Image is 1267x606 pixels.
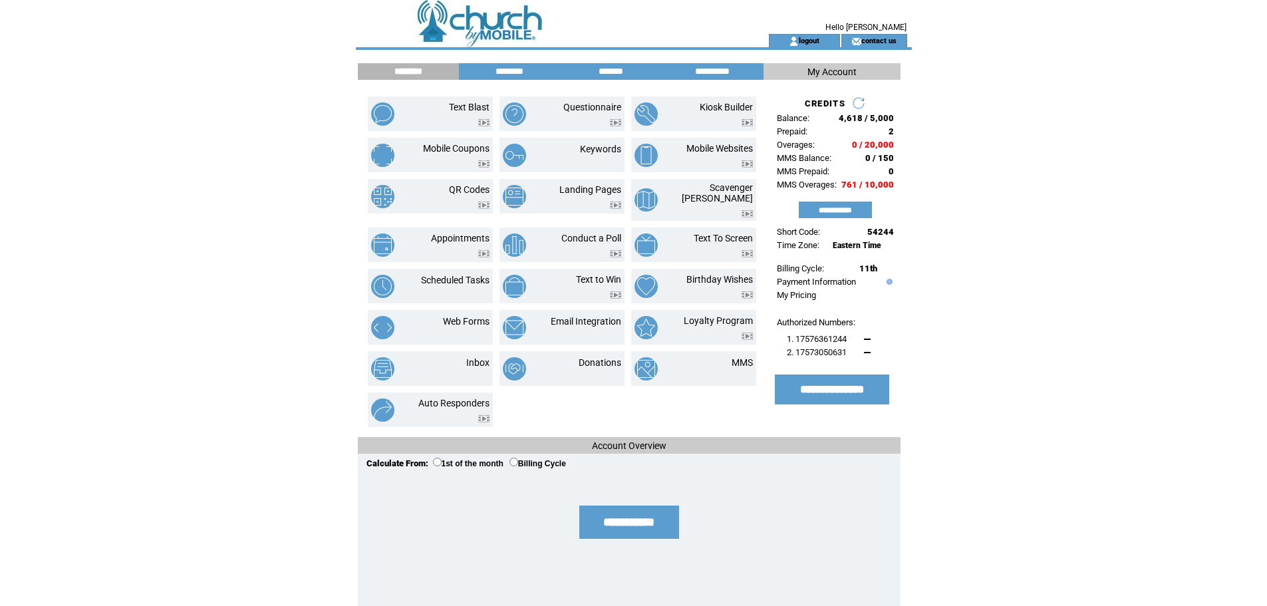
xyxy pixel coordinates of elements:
[742,291,753,299] img: video.png
[563,102,621,112] a: Questionnaire
[777,126,807,136] span: Prepaid:
[742,250,753,257] img: video.png
[503,185,526,208] img: landing-pages.png
[787,334,847,344] span: 1. 17576361244
[371,102,394,126] img: text-blast.png
[777,140,815,150] span: Overages:
[634,233,658,257] img: text-to-screen.png
[799,36,819,45] a: logout
[865,153,894,163] span: 0 / 150
[579,357,621,368] a: Donations
[889,126,894,136] span: 2
[580,144,621,154] a: Keywords
[859,263,877,273] span: 11th
[466,357,490,368] a: Inbox
[777,153,831,163] span: MMS Balance:
[787,347,847,357] span: 2. 17573050631
[634,188,658,212] img: scavenger-hunt.png
[478,415,490,422] img: video.png
[561,233,621,243] a: Conduct a Poll
[634,357,658,380] img: mms.png
[503,275,526,298] img: text-to-win.png
[433,458,442,466] input: 1st of the month
[732,357,753,368] a: MMS
[371,185,394,208] img: qr-codes.png
[839,113,894,123] span: 4,618 / 5,000
[576,274,621,285] a: Text to Win
[789,36,799,47] img: account_icon.gif
[371,398,394,422] img: auto-responders.png
[867,227,894,237] span: 54244
[883,279,893,285] img: help.gif
[805,98,845,108] span: CREDITS
[478,119,490,126] img: video.png
[503,144,526,167] img: keywords.png
[509,459,566,468] label: Billing Cycle
[433,459,503,468] label: 1st of the month
[503,102,526,126] img: questionnaire.png
[366,458,428,468] span: Calculate From:
[478,160,490,168] img: video.png
[443,316,490,327] a: Web Forms
[694,233,753,243] a: Text To Screen
[684,315,753,326] a: Loyalty Program
[551,316,621,327] a: Email Integration
[861,36,897,45] a: contact us
[559,184,621,195] a: Landing Pages
[742,210,753,218] img: video.png
[777,290,816,300] a: My Pricing
[503,316,526,339] img: email-integration.png
[634,316,658,339] img: loyalty-program.png
[742,119,753,126] img: video.png
[777,180,837,190] span: MMS Overages:
[371,357,394,380] img: inbox.png
[449,102,490,112] a: Text Blast
[371,144,394,167] img: mobile-coupons.png
[478,250,490,257] img: video.png
[742,160,753,168] img: video.png
[777,113,809,123] span: Balance:
[889,166,894,176] span: 0
[449,184,490,195] a: QR Codes
[634,102,658,126] img: kiosk-builder.png
[833,241,881,250] span: Eastern Time
[503,357,526,380] img: donations.png
[634,144,658,167] img: mobile-websites.png
[371,316,394,339] img: web-forms.png
[634,275,658,298] img: birthday-wishes.png
[777,263,824,273] span: Billing Cycle:
[682,182,753,204] a: Scavenger [PERSON_NAME]
[686,274,753,285] a: Birthday Wishes
[851,36,861,47] img: contact_us_icon.gif
[852,140,894,150] span: 0 / 20,000
[777,317,855,327] span: Authorized Numbers:
[777,240,819,250] span: Time Zone:
[686,143,753,154] a: Mobile Websites
[610,250,621,257] img: video.png
[478,202,490,209] img: video.png
[509,458,518,466] input: Billing Cycle
[825,23,907,32] span: Hello [PERSON_NAME]
[371,233,394,257] img: appointments.png
[807,67,857,77] span: My Account
[777,277,856,287] a: Payment Information
[841,180,894,190] span: 761 / 10,000
[418,398,490,408] a: Auto Responders
[431,233,490,243] a: Appointments
[610,202,621,209] img: video.png
[592,440,666,451] span: Account Overview
[610,119,621,126] img: video.png
[503,233,526,257] img: conduct-a-poll.png
[423,143,490,154] a: Mobile Coupons
[610,291,621,299] img: video.png
[777,227,820,237] span: Short Code:
[742,333,753,340] img: video.png
[700,102,753,112] a: Kiosk Builder
[371,275,394,298] img: scheduled-tasks.png
[777,166,829,176] span: MMS Prepaid:
[421,275,490,285] a: Scheduled Tasks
